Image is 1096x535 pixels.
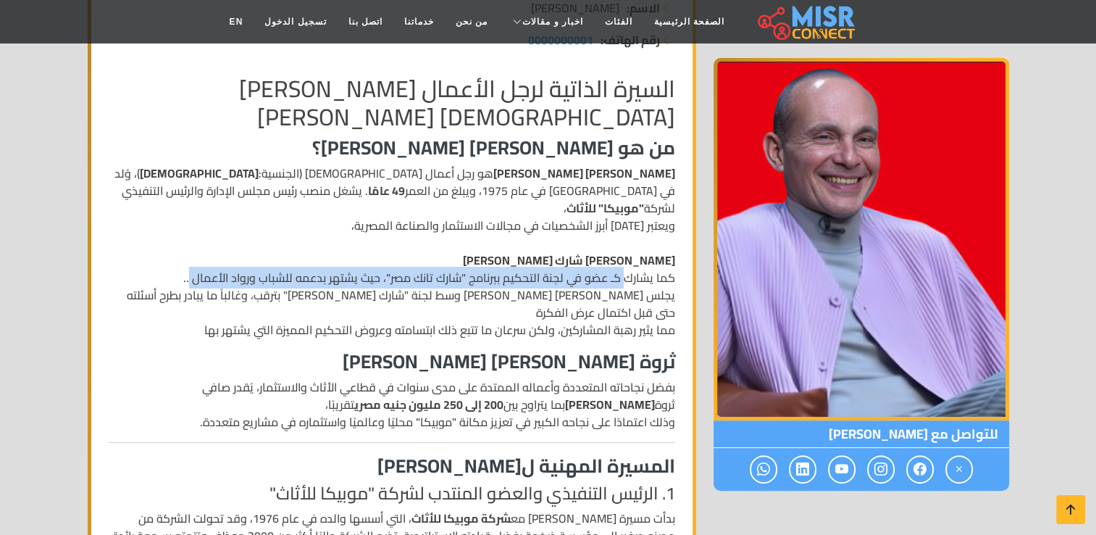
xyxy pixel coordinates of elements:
a: من نحن [445,8,498,36]
span: اخبار و مقالات [522,15,583,28]
h2: السيرة الذاتية لرجل الأعمال [PERSON_NAME][DEMOGRAPHIC_DATA] [PERSON_NAME] [109,75,675,130]
p: بفضل نجاحاته المتعددة وأعماله الممتدة على مدى سنوات في قطاعي الأثاث والاستثمار، يُقدر صافي ثروة ب... [109,378,675,431]
a: تسجيل الدخول [254,8,337,36]
strong: [PERSON_NAME] [565,394,655,415]
h3: المسيرة المهنية ل[PERSON_NAME] [109,455,675,477]
img: محمد فاروق [714,58,1009,420]
strong: "موبيكا" للأثاث [566,197,644,219]
a: الفئات [594,8,643,36]
a: خدماتنا [393,8,445,36]
h3: من هو [PERSON_NAME] [PERSON_NAME]؟ [109,136,675,159]
h3: ثروة [PERSON_NAME] [PERSON_NAME] [109,350,675,373]
strong: [DEMOGRAPHIC_DATA] [140,162,259,184]
a: اخبار و مقالات [498,8,594,36]
strong: [PERSON_NAME] شارك [PERSON_NAME] [463,249,675,271]
strong: [PERSON_NAME] [PERSON_NAME] [493,162,675,184]
p: هو رجل أعمال [DEMOGRAPHIC_DATA] (الجنسية: )، وُلد في [GEOGRAPHIC_DATA] في عام 1975، ويبلغ من العم... [109,165,675,339]
strong: 49 عامًا [368,180,405,202]
a: EN [219,8,254,36]
strong: شركة موبيكا للأثاث [411,507,511,529]
a: اتصل بنا [338,8,393,36]
span: للتواصل مع [PERSON_NAME] [714,420,1009,448]
h4: 1. الرئيس التنفيذي والعضو المنتدب لشركة "موبيكا للأثاث" [109,484,675,505]
img: main.misr_connect [758,4,855,40]
strong: 200 إلى 250 مليون جنيه مصري [354,394,503,415]
a: الصفحة الرئيسية [643,8,735,36]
